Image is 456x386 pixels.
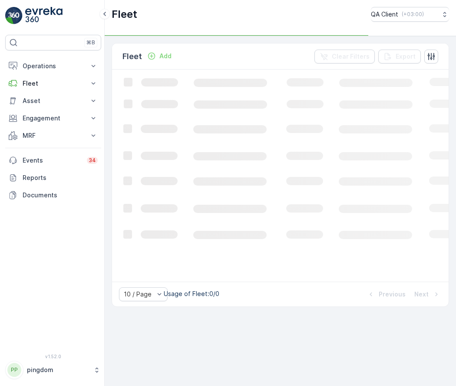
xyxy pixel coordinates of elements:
[159,52,172,60] p: Add
[5,354,101,359] span: v 1.52.0
[379,290,406,299] p: Previous
[164,289,219,298] p: Usage of Fleet : 0/0
[5,110,101,127] button: Engagement
[89,157,96,164] p: 34
[23,173,98,182] p: Reports
[366,289,406,299] button: Previous
[23,131,84,140] p: MRF
[5,7,23,24] img: logo
[112,7,137,21] p: Fleet
[5,92,101,110] button: Asset
[378,50,421,63] button: Export
[86,39,95,46] p: ⌘B
[23,62,84,70] p: Operations
[5,127,101,144] button: MRF
[371,7,449,22] button: QA Client(+03:00)
[332,52,370,61] p: Clear Filters
[371,10,398,19] p: QA Client
[396,52,416,61] p: Export
[414,290,429,299] p: Next
[23,79,84,88] p: Fleet
[5,75,101,92] button: Fleet
[122,50,142,63] p: Fleet
[5,186,101,204] a: Documents
[7,363,21,377] div: PP
[314,50,375,63] button: Clear Filters
[5,169,101,186] a: Reports
[5,361,101,379] button: PPpingdom
[402,11,424,18] p: ( +03:00 )
[23,156,82,165] p: Events
[5,57,101,75] button: Operations
[413,289,442,299] button: Next
[27,366,89,374] p: pingdom
[23,96,84,105] p: Asset
[144,51,175,61] button: Add
[25,7,63,24] img: logo_light-DOdMpM7g.png
[23,114,84,123] p: Engagement
[23,191,98,200] p: Documents
[5,152,101,169] a: Events34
